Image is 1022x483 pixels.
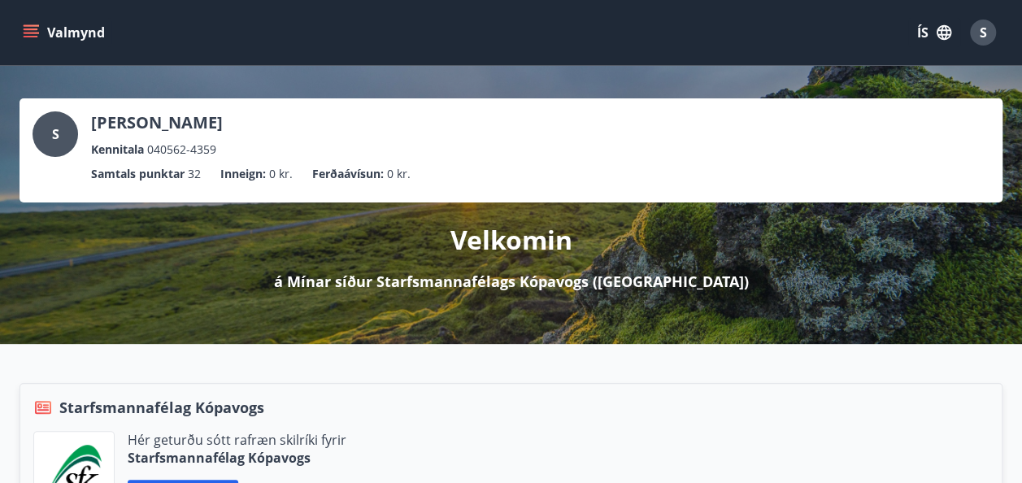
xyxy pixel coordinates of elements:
[312,165,384,183] p: Ferðaávísun :
[269,165,293,183] span: 0 kr.
[91,111,223,134] p: [PERSON_NAME]
[188,165,201,183] span: 32
[20,18,111,47] button: menu
[387,165,411,183] span: 0 kr.
[220,165,266,183] p: Inneign :
[91,141,144,159] p: Kennitala
[450,222,572,258] p: Velkomin
[147,141,216,159] span: 040562-4359
[128,449,346,467] p: Starfsmannafélag Kópavogs
[274,271,749,292] p: á Mínar síður Starfsmannafélags Kópavogs ([GEOGRAPHIC_DATA])
[963,13,1002,52] button: S
[908,18,960,47] button: ÍS
[59,397,264,418] span: Starfsmannafélag Kópavogs
[91,165,185,183] p: Samtals punktar
[128,431,346,449] p: Hér geturðu sótt rafræn skilríki fyrir
[52,125,59,143] span: S
[980,24,987,41] span: S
